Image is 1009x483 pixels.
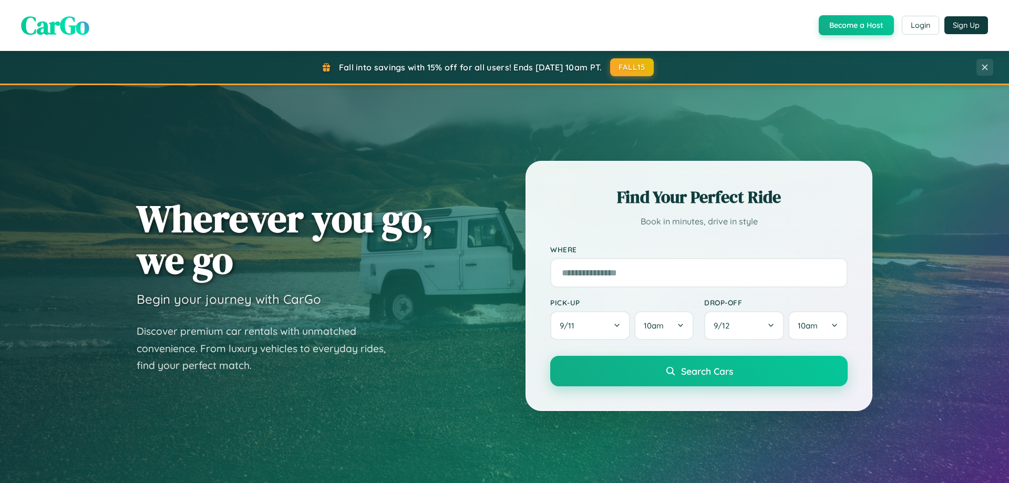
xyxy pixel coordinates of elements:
[560,321,580,331] span: 9 / 11
[704,298,848,307] label: Drop-off
[788,311,848,340] button: 10am
[550,356,848,386] button: Search Cars
[21,8,89,43] span: CarGo
[550,311,630,340] button: 9/11
[819,15,894,35] button: Become a Host
[681,365,733,377] span: Search Cars
[550,214,848,229] p: Book in minutes, drive in style
[137,323,399,374] p: Discover premium car rentals with unmatched convenience. From luxury vehicles to everyday rides, ...
[137,291,321,307] h3: Begin your journey with CarGo
[644,321,664,331] span: 10am
[944,16,988,34] button: Sign Up
[339,62,602,73] span: Fall into savings with 15% off for all users! Ends [DATE] 10am PT.
[610,58,654,76] button: FALL15
[550,298,694,307] label: Pick-up
[550,186,848,209] h2: Find Your Perfect Ride
[798,321,818,331] span: 10am
[634,311,694,340] button: 10am
[137,198,433,281] h1: Wherever you go, we go
[550,245,848,254] label: Where
[902,16,939,35] button: Login
[704,311,784,340] button: 9/12
[714,321,735,331] span: 9 / 12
